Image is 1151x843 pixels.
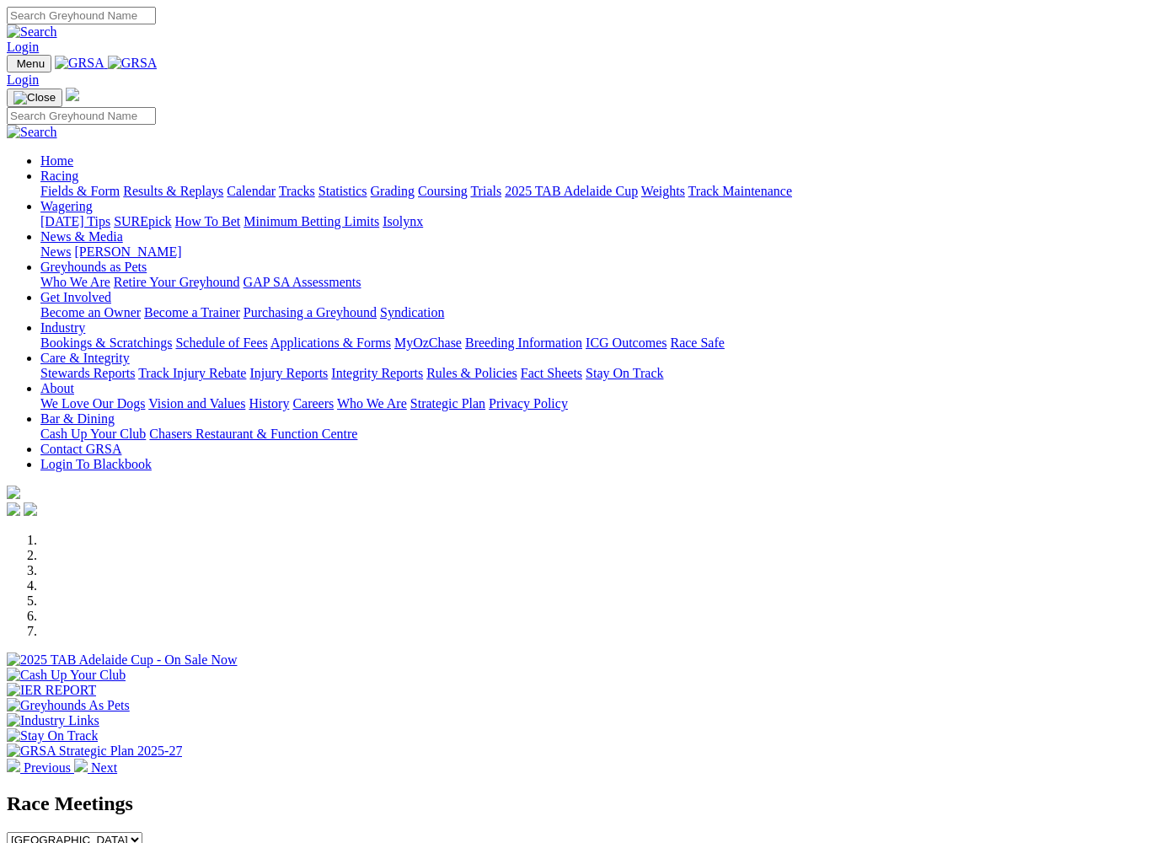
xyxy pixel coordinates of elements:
a: MyOzChase [394,336,462,350]
a: Minimum Betting Limits [244,214,379,228]
a: Stewards Reports [40,366,135,380]
a: News [40,244,71,259]
a: Purchasing a Greyhound [244,305,377,319]
div: About [40,396,1144,411]
a: Privacy Policy [489,396,568,411]
a: Care & Integrity [40,351,130,365]
div: Wagering [40,214,1144,229]
a: Previous [7,760,74,775]
a: ICG Outcomes [586,336,667,350]
a: About [40,381,74,395]
img: Search [7,125,57,140]
a: Results & Replays [123,184,223,198]
img: Stay On Track [7,728,98,744]
a: GAP SA Assessments [244,275,361,289]
button: Toggle navigation [7,55,51,72]
img: Cash Up Your Club [7,668,126,683]
img: Industry Links [7,713,99,728]
h2: Race Meetings [7,792,1144,815]
a: How To Bet [175,214,241,228]
a: Grading [371,184,415,198]
span: Menu [17,57,45,70]
a: News & Media [40,229,123,244]
a: Weights [641,184,685,198]
a: Become a Trainer [144,305,240,319]
a: Stay On Track [586,366,663,380]
a: Fact Sheets [521,366,582,380]
a: Bar & Dining [40,411,115,426]
a: [DATE] Tips [40,214,110,228]
a: Contact GRSA [40,442,121,456]
a: Isolynx [383,214,423,228]
img: GRSA [108,56,158,71]
img: facebook.svg [7,502,20,516]
img: Greyhounds As Pets [7,698,130,713]
button: Toggle navigation [7,89,62,107]
a: Get Involved [40,290,111,304]
a: Greyhounds as Pets [40,260,147,274]
a: Trials [470,184,501,198]
a: [PERSON_NAME] [74,244,181,259]
a: Vision and Values [148,396,245,411]
img: chevron-left-pager-white.svg [7,759,20,772]
a: Calendar [227,184,276,198]
a: Integrity Reports [331,366,423,380]
img: 2025 TAB Adelaide Cup - On Sale Now [7,652,238,668]
img: Search [7,24,57,40]
a: Next [74,760,117,775]
a: Fields & Form [40,184,120,198]
div: Care & Integrity [40,366,1144,381]
a: 2025 TAB Adelaide Cup [505,184,638,198]
a: Cash Up Your Club [40,427,146,441]
img: logo-grsa-white.png [7,486,20,499]
div: Industry [40,336,1144,351]
a: Chasers Restaurant & Function Centre [149,427,357,441]
a: History [249,396,289,411]
div: Bar & Dining [40,427,1144,442]
a: Login To Blackbook [40,457,152,471]
a: Become an Owner [40,305,141,319]
a: Coursing [418,184,468,198]
input: Search [7,7,156,24]
a: Industry [40,320,85,335]
a: Retire Your Greyhound [114,275,240,289]
a: Login [7,72,39,87]
img: chevron-right-pager-white.svg [74,759,88,772]
img: IER REPORT [7,683,96,698]
img: logo-grsa-white.png [66,88,79,101]
a: Wagering [40,199,93,213]
div: Get Involved [40,305,1144,320]
input: Search [7,107,156,125]
a: SUREpick [114,214,171,228]
a: Bookings & Scratchings [40,336,172,350]
img: twitter.svg [24,502,37,516]
a: Track Injury Rebate [138,366,246,380]
span: Previous [24,760,71,775]
a: Applications & Forms [270,336,391,350]
a: Who We Are [337,396,407,411]
a: Rules & Policies [426,366,517,380]
a: Careers [292,396,334,411]
img: GRSA Strategic Plan 2025-27 [7,744,182,759]
a: Tracks [279,184,315,198]
a: Track Maintenance [688,184,792,198]
a: Who We Are [40,275,110,289]
a: Statistics [319,184,367,198]
div: Racing [40,184,1144,199]
span: Next [91,760,117,775]
a: Home [40,153,73,168]
a: Schedule of Fees [175,336,267,350]
a: Race Safe [670,336,724,350]
a: Syndication [380,305,444,319]
a: Strategic Plan [410,396,485,411]
a: Racing [40,169,78,183]
div: Greyhounds as Pets [40,275,1144,290]
a: Breeding Information [465,336,582,350]
div: News & Media [40,244,1144,260]
a: Injury Reports [249,366,328,380]
a: We Love Our Dogs [40,396,145,411]
a: Login [7,40,39,54]
img: Close [13,91,56,105]
img: GRSA [55,56,104,71]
